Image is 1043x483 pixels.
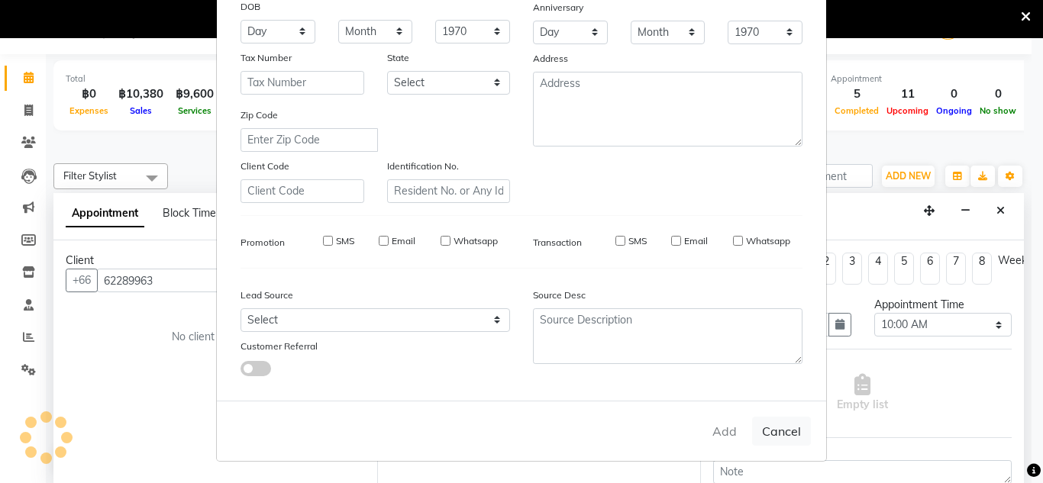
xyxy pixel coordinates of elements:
label: Lead Source [241,288,293,302]
label: Identification No. [387,159,459,173]
label: State [387,51,409,65]
input: Client Code [241,179,364,203]
label: Anniversary [533,1,583,14]
label: Whatsapp [454,234,498,248]
label: Promotion [241,236,285,250]
label: Client Code [241,159,289,173]
input: Tax Number [241,71,364,95]
label: Whatsapp [746,234,790,248]
button: Cancel [752,417,811,446]
label: Address [533,52,568,66]
input: Enter Zip Code [241,128,378,152]
label: SMS [628,234,647,248]
label: Zip Code [241,108,278,122]
label: Transaction [533,236,582,250]
label: Source Desc [533,288,586,302]
label: Tax Number [241,51,292,65]
label: Customer Referral [241,340,318,353]
label: SMS [336,234,354,248]
label: Email [684,234,708,248]
input: Resident No. or Any Id [387,179,511,203]
label: Email [392,234,415,248]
